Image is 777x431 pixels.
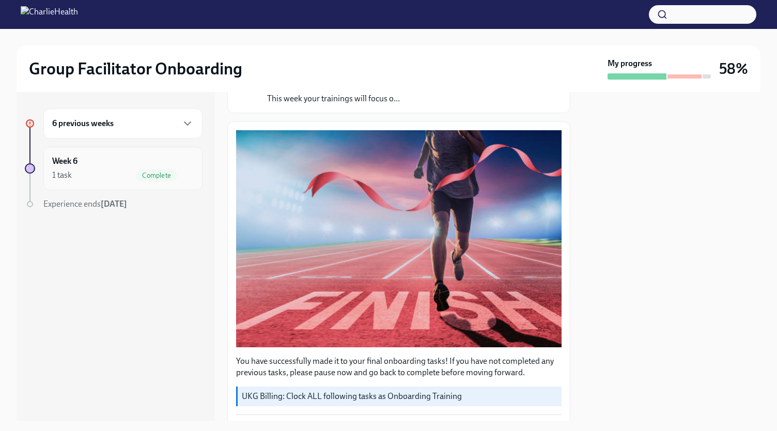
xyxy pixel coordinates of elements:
[236,356,562,378] p: You have successfully made it to your final onboarding tasks! If you have not completed any previ...
[21,6,78,23] img: CharlieHealth
[43,109,203,138] div: 6 previous weeks
[719,59,748,78] h3: 58%
[608,58,652,69] strong: My progress
[267,93,498,104] p: This week your trainings will focus o...
[43,199,127,209] span: Experience ends
[101,199,127,209] strong: [DATE]
[236,130,562,347] button: Zoom image
[52,118,114,129] h6: 6 previous weeks
[52,170,72,181] div: 1 task
[29,58,242,79] h2: Group Facilitator Onboarding
[242,391,557,402] p: UKG Billing: Clock ALL following tasks as Onboarding Training
[25,147,203,190] a: Week 61 taskComplete
[136,172,177,179] span: Complete
[52,156,77,167] h6: Week 6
